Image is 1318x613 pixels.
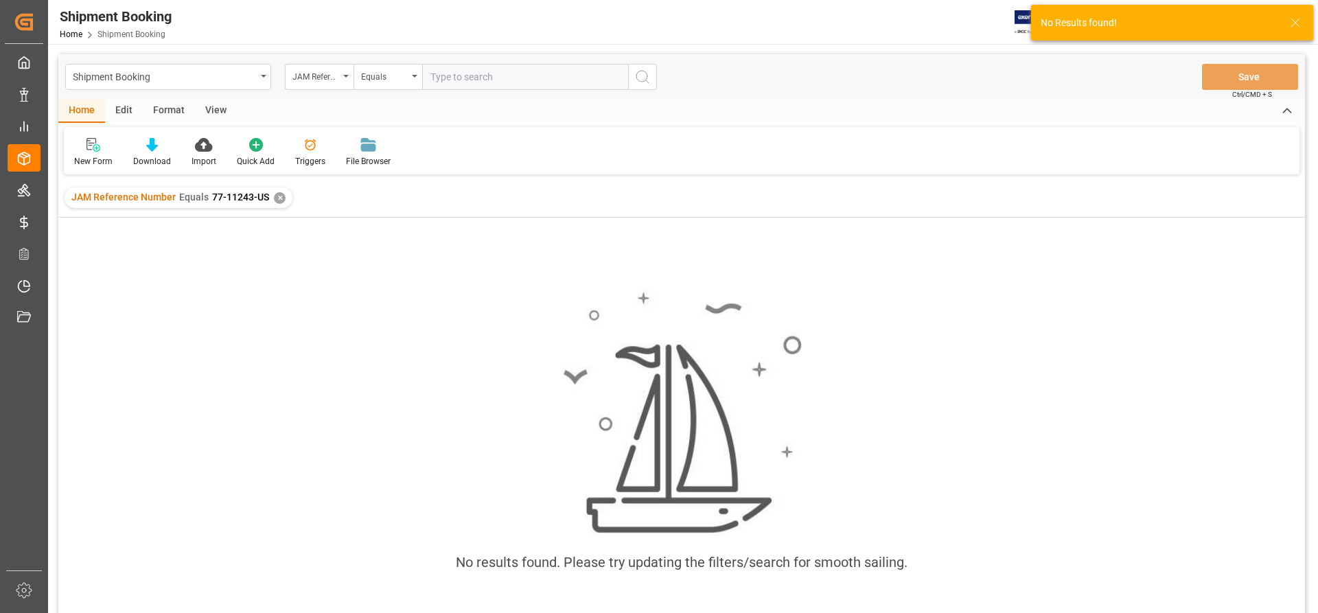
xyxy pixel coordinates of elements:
[628,64,657,90] button: search button
[237,155,275,167] div: Quick Add
[1202,64,1298,90] button: Save
[562,290,802,535] img: smooth_sailing.jpeg
[105,100,143,123] div: Edit
[274,192,286,204] div: ✕
[285,64,354,90] button: open menu
[60,30,82,39] a: Home
[292,67,339,83] div: JAM Reference Number
[456,552,907,572] div: No results found. Please try updating the filters/search for smooth sailing.
[73,67,256,84] div: Shipment Booking
[195,100,237,123] div: View
[361,67,408,83] div: Equals
[58,100,105,123] div: Home
[295,155,325,167] div: Triggers
[192,155,216,167] div: Import
[422,64,628,90] input: Type to search
[65,64,271,90] button: open menu
[179,192,209,203] span: Equals
[212,192,269,203] span: 77-11243-US
[143,100,195,123] div: Format
[74,155,113,167] div: New Form
[354,64,422,90] button: open menu
[133,155,171,167] div: Download
[1015,10,1062,34] img: Exertis%20JAM%20-%20Email%20Logo.jpg_1722504956.jpg
[1041,16,1277,30] div: No Results found!
[60,6,172,27] div: Shipment Booking
[346,155,391,167] div: File Browser
[1232,89,1272,100] span: Ctrl/CMD + S
[71,192,176,203] span: JAM Reference Number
